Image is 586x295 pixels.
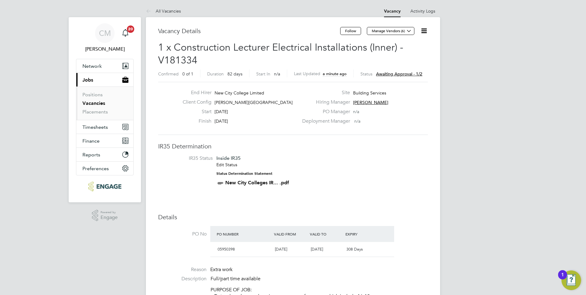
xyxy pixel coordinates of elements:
span: Inside IR35 [216,155,241,161]
a: Vacancy [384,9,401,14]
button: Manage Vendors (6) [367,27,414,35]
label: PO Manager [299,109,350,115]
span: Powered by [101,210,118,215]
div: PO Number [215,228,272,239]
span: [DATE] [275,247,287,252]
label: Confirmed [158,71,179,77]
label: Start [178,109,211,115]
label: Status [360,71,372,77]
a: Positions [82,92,103,98]
span: [DATE] [215,109,228,114]
span: Finance [82,138,100,144]
label: Client Config [178,99,211,105]
label: Reason [158,266,207,273]
span: Jobs [82,77,93,83]
span: [PERSON_NAME] [353,100,388,105]
span: Extra work [210,266,233,273]
button: Reports [76,148,133,161]
a: All Vacancies [146,8,181,14]
label: Site [299,90,350,96]
span: Building Services [353,90,386,96]
div: Valid From [272,228,308,239]
label: Hiring Manager [299,99,350,105]
a: 20 [119,23,131,43]
a: New City Colleges IR... .pdf [225,180,289,186]
div: Jobs [76,86,133,120]
h3: Vacancy Details [158,27,340,35]
span: [DATE] [215,118,228,124]
strong: Status Determination Statement [216,171,272,176]
span: Network [82,63,102,69]
a: CM[PERSON_NAME] [76,23,134,53]
button: Follow [340,27,361,35]
span: Colleen Marshall [76,45,134,53]
div: Valid To [308,228,344,239]
label: PO No [158,231,207,237]
label: Deployment Manager [299,118,350,125]
span: [DATE] [311,247,323,252]
span: 308 Days [346,247,363,252]
span: Reports [82,152,100,158]
span: Awaiting approval - 1/2 [376,71,422,77]
a: Edit Status [216,162,237,167]
span: CM [99,29,111,37]
label: Finish [178,118,211,125]
span: 20 [127,25,134,33]
button: Open Resource Center, 1 new notification [561,270,581,290]
button: Network [76,59,133,73]
button: Preferences [76,162,133,175]
label: IR35 Status [164,155,213,162]
label: Duration [207,71,224,77]
nav: Main navigation [69,17,141,202]
span: n/a [353,109,359,114]
span: n/a [354,118,360,124]
div: 1 [561,275,564,283]
button: Timesheets [76,120,133,134]
span: Engage [101,215,118,220]
a: Activity Logs [410,8,435,14]
span: 82 days [227,71,242,77]
span: [PERSON_NAME][GEOGRAPHIC_DATA] [215,100,293,105]
div: Expiry [344,228,380,239]
span: 0 of 1 [182,71,193,77]
a: Vacancies [82,100,105,106]
label: Start In [256,71,270,77]
button: Finance [76,134,133,147]
span: 1 x Construction Lecturer Electrical Installations (Inner) - V181334 [158,41,403,66]
span: New City College Limited [215,90,264,96]
a: Placements [82,109,108,115]
button: Jobs [76,73,133,86]
p: Full/part time available [211,276,428,282]
span: n/a [274,71,280,77]
span: Preferences [82,166,109,171]
label: Last Updated [294,71,320,76]
h3: Details [158,213,428,221]
label: Description [158,276,207,282]
span: Timesheets [82,124,108,130]
span: a minute ago [323,71,347,76]
h3: IR35 Determination [158,142,428,150]
span: 05950398 [218,247,235,252]
img: ncclondon-logo-retina.png [88,182,121,191]
a: Go to home page [76,182,134,191]
label: End Hirer [178,90,211,96]
a: Powered byEngage [92,210,118,221]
